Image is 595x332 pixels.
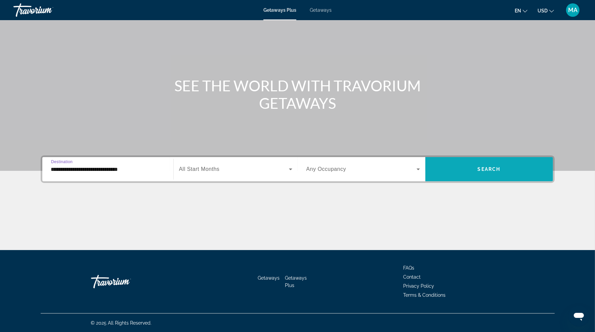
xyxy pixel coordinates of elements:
[568,7,578,13] span: MA
[179,166,220,172] span: All Start Months
[91,272,158,292] a: Travorium
[425,157,553,181] button: Search
[51,159,73,164] span: Destination
[515,6,527,15] button: Change language
[258,275,280,281] a: Getaways
[13,1,81,19] a: Travorium
[310,7,332,13] a: Getaways
[538,8,548,13] span: USD
[403,274,421,280] a: Contact
[403,265,415,271] a: FAQs
[515,8,521,13] span: en
[403,283,434,289] a: Privacy Policy
[306,166,346,172] span: Any Occupancy
[538,6,554,15] button: Change currency
[263,7,296,13] a: Getaways Plus
[42,157,553,181] div: Search widget
[91,320,152,326] span: © 2025 All Rights Reserved.
[568,305,590,327] iframe: Button to launch messaging window
[172,77,424,112] h1: SEE THE WORLD WITH TRAVORIUM GETAWAYS
[478,167,501,172] span: Search
[403,292,446,298] a: Terms & Conditions
[285,275,307,288] a: Getaways Plus
[564,3,582,17] button: User Menu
